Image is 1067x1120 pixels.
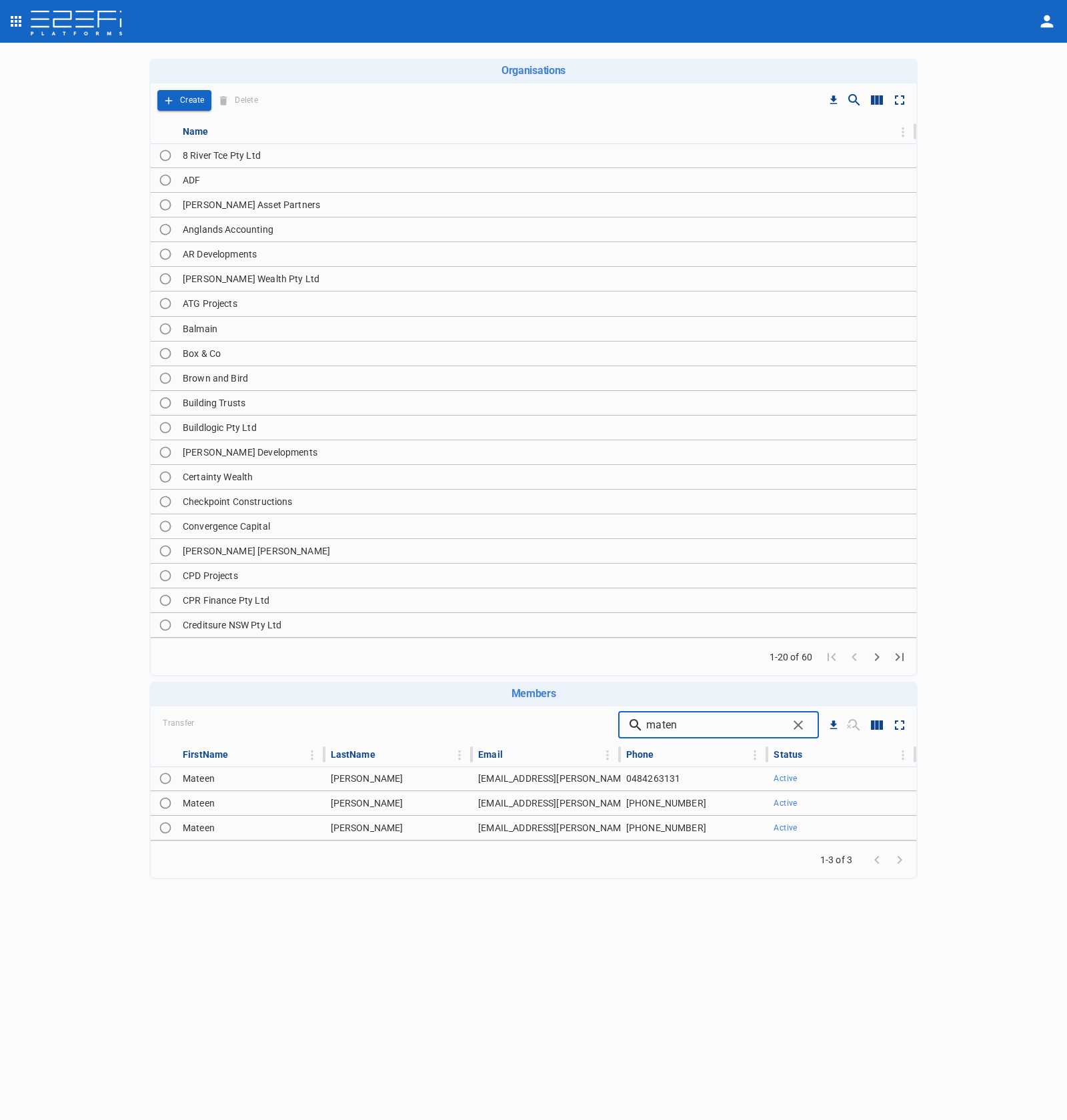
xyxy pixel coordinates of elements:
button: Go to last page [888,646,911,668]
button: Column Actions [892,121,914,143]
button: Column Actions [892,744,914,766]
td: [EMAIL_ADDRESS][PERSON_NAME][DOMAIN_NAME] [473,816,621,840]
td: Mateen [177,791,325,815]
td: Buildlogic Pty Ltd [177,416,916,440]
span: Toggle select row [156,542,175,560]
span: Toggle select row [156,492,175,511]
span: Toggle select row [156,245,175,263]
span: Toggle select row [156,344,175,363]
span: Go to first page [820,650,843,662]
span: Toggle select row [156,369,175,388]
span: Active [774,823,797,832]
span: Toggle select row [156,443,175,462]
button: Toggle full screen [888,89,911,111]
span: Toggle select row [156,566,175,585]
td: CPR Finance Pty Ltd [177,588,916,612]
span: Toggle select row [156,591,175,610]
td: [PERSON_NAME] [PERSON_NAME] [177,539,916,563]
span: Go to next page [888,853,911,865]
button: Column Actions [301,744,323,766]
span: Add Organisation [157,90,211,111]
td: [EMAIL_ADDRESS][PERSON_NAME][DOMAIN_NAME] [473,791,621,815]
td: Box & Co [177,342,916,366]
span: Toggle select row [156,468,175,486]
td: Mateen [177,816,325,840]
button: Create [157,90,211,111]
td: Checkpoint Constructions [177,490,916,514]
span: Toggle select row [156,195,175,214]
input: Search [646,712,782,738]
td: Convergence Capital [177,514,916,538]
span: Delete [215,90,261,111]
span: Active [774,798,797,808]
td: Building Trusts [177,391,916,415]
button: Column Actions [597,744,618,766]
td: CPD Projects [177,564,916,588]
td: ATG Projects [177,292,916,316]
td: [PERSON_NAME] Developments [177,440,916,464]
td: [PERSON_NAME] [325,816,473,840]
div: FirstName [183,746,228,762]
span: 1-20 of 60 [770,650,813,664]
span: Go to next page [866,650,888,662]
td: Anglands Accounting [177,217,916,241]
td: 0484263131 [621,766,769,790]
button: Clear search [787,714,810,736]
span: Toggle select row [156,146,175,165]
td: [PERSON_NAME] [325,766,473,790]
td: 8 River Tce Pty Ltd [177,143,916,167]
p: Create [180,93,205,108]
span: Toggle select row [156,294,175,313]
span: Go to previous page [843,650,866,662]
td: AR Developments [177,242,916,266]
td: Creditsure NSW Pty Ltd [177,613,916,637]
button: Download CSV [824,91,843,109]
button: Show/Hide search [843,89,866,111]
span: Toggle select row [156,418,175,437]
td: ADF [177,168,916,192]
td: Brown and Bird [177,366,916,390]
button: Download CSV [824,716,843,734]
span: Active [774,774,797,783]
td: [PHONE_NUMBER] [621,791,769,815]
h6: Organisations [155,64,912,77]
button: Show/Hide columns [866,714,888,736]
button: Show/Hide columns [866,89,888,111]
td: Mateen [177,766,325,790]
span: Go to previous page [866,853,888,865]
td: [PERSON_NAME] [325,791,473,815]
div: LastName [331,746,375,762]
td: [EMAIL_ADDRESS][PERSON_NAME][DOMAIN_NAME] [473,766,621,790]
span: Toggle select row [156,616,175,634]
td: Balmain [177,317,916,341]
span: Go to last page [888,650,911,662]
span: Transfer Organisation [157,713,200,734]
h6: Members [155,687,912,700]
td: [PERSON_NAME] Asset Partners [177,193,916,217]
span: Toggle select row [156,517,175,536]
td: Certainty Wealth [177,465,916,489]
span: Toggle select row [156,769,175,788]
button: Column Actions [449,744,470,766]
div: Phone [626,746,654,762]
div: Email [478,746,503,762]
span: Toggle select row [156,171,175,189]
div: Status [774,746,802,762]
span: Toggle select row [156,818,175,837]
td: [PERSON_NAME] Wealth Pty Ltd [177,267,916,291]
span: Toggle select row [156,394,175,412]
button: Column Actions [744,744,766,766]
button: Go to next page [866,646,888,668]
span: Toggle select row [156,320,175,338]
span: Toggle select row [156,794,175,812]
span: Toggle select row [156,220,175,239]
button: Toggle full screen [888,714,911,736]
span: Toggle select row [156,269,175,288]
td: [PHONE_NUMBER] [621,816,769,840]
div: Name [183,123,209,139]
span: 1-3 of 3 [815,853,858,867]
